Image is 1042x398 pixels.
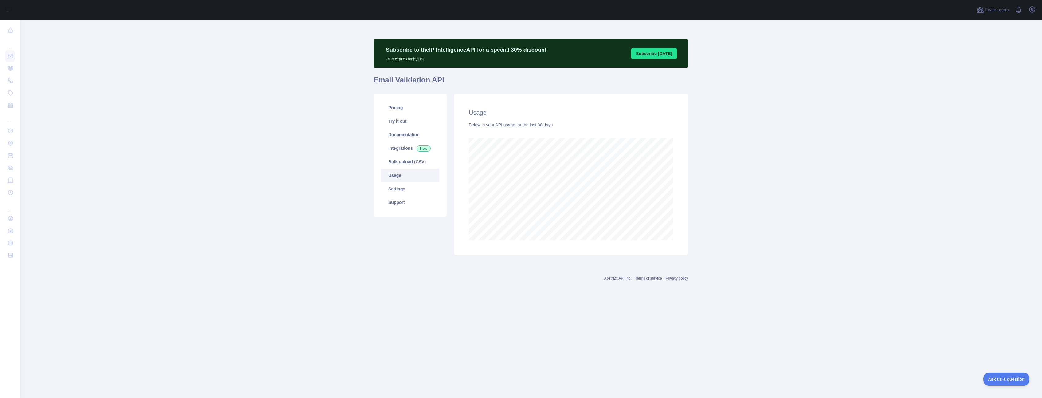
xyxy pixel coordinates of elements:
iframe: Toggle Customer Support [983,373,1030,386]
button: Invite users [975,5,1010,15]
button: Subscribe [DATE] [631,48,677,59]
a: Support [381,196,439,209]
span: New [417,145,431,152]
a: Documentation [381,128,439,141]
span: Invite users [985,6,1009,14]
h2: Usage [469,108,673,117]
div: Below is your API usage for the last 30 days [469,122,673,128]
a: Pricing [381,101,439,114]
p: Offer expires on 十月 1st. [386,54,546,62]
h1: Email Validation API [374,75,688,90]
a: Abstract API Inc. [604,276,632,281]
a: Try it out [381,114,439,128]
a: Privacy policy [666,276,688,281]
a: Terms of service [635,276,662,281]
div: ... [5,37,15,49]
a: Bulk upload (CSV) [381,155,439,169]
div: ... [5,112,15,124]
p: Subscribe to the IP Intelligence API for a special 30 % discount [386,46,546,54]
a: Integrations New [381,141,439,155]
a: Usage [381,169,439,182]
a: Settings [381,182,439,196]
div: ... [5,199,15,212]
